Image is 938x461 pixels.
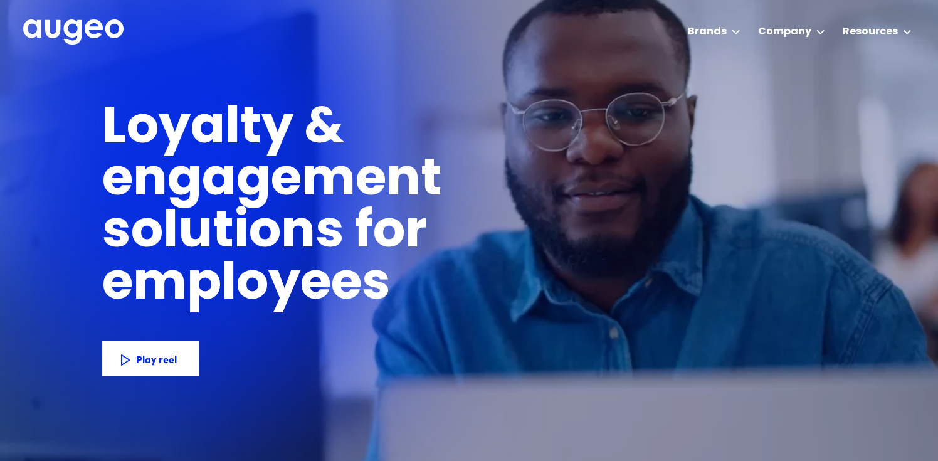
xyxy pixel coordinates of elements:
div: Brands [688,24,727,40]
div: Resources [843,24,898,40]
div: Company [758,24,811,40]
h1: Loyalty & engagement solutions for [102,103,644,260]
h1: employees [102,260,413,312]
img: Augeo's full logo in white. [23,19,124,45]
a: home [23,19,124,46]
a: Play reel [102,341,199,376]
